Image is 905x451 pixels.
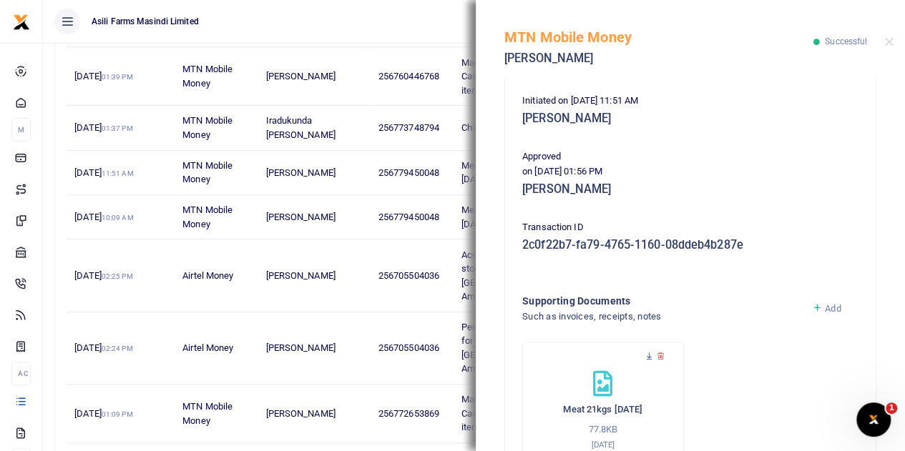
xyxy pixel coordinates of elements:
[378,212,439,222] span: 256779450048
[522,293,801,309] h4: Supporting Documents
[825,303,841,314] span: Add
[265,342,335,353] span: [PERSON_NAME]
[522,309,801,324] h4: Such as invoices, receipts, notes
[522,182,858,197] h5: [PERSON_NAME]
[265,115,335,140] span: Iradukunda [PERSON_NAME]
[102,410,133,418] small: 01:09 PM
[522,149,858,164] p: Approved
[182,160,233,185] span: MTN Mobile Money
[182,204,233,229] span: MTN Mobile Money
[522,220,858,235] p: Transaction ID
[74,342,132,353] span: [DATE]
[378,342,439,353] span: 256705504036
[856,402,891,437] iframe: Intercom live chat
[537,422,669,437] p: 77.8KB
[504,29,813,46] h5: MTN Mobile Money
[812,303,841,314] a: Add
[265,408,335,419] span: [PERSON_NAME]
[537,404,669,415] h6: Meat 21kgs [DATE]
[522,238,858,252] h5: 2c0f22b7-fa79-4765-1160-08ddeb4b287e
[13,14,30,31] img: logo-small
[265,212,335,222] span: [PERSON_NAME]
[461,160,577,185] span: Meat 21kgs for staff diet on [DATE]
[102,124,133,132] small: 01:37 PM
[591,440,615,450] small: [DATE]
[182,115,233,140] span: MTN Mobile Money
[265,71,335,81] span: [PERSON_NAME]
[11,362,31,385] li: Ac
[13,16,30,26] a: logo-small logo-large logo-large
[102,272,133,280] small: 02:25 PM
[825,36,867,46] span: Successful
[182,64,233,89] span: MTN Mobile Money
[102,345,133,352] small: 02:24 PM
[74,122,132,133] span: [DATE]
[265,270,335,281] span: [PERSON_NAME]
[182,401,233,426] span: MTN Mobile Money
[102,169,134,177] small: 11:51 AM
[522,94,858,109] p: Initiated on [DATE] 11:51 AM
[74,167,133,178] span: [DATE]
[461,122,528,133] span: Charcoal 4 bags
[182,270,233,281] span: Airtel Money
[886,402,897,414] span: 1
[522,111,858,126] h5: [PERSON_NAME]
[461,204,577,229] span: Meat 21kgs for staff diet on [DATE]
[74,212,133,222] span: [DATE]
[461,394,579,432] span: Market items Vegetables Cassava Fish and other food items for staff
[461,322,575,375] span: Per diem for two days while for stock take in [GEOGRAPHIC_DATA] and Amatheon Agri [DATE]
[378,408,439,419] span: 256772653869
[522,164,858,179] p: on [DATE] 01:56 PM
[461,57,579,96] span: Market items Vegetables Cassava Fish and other food items for staff
[102,214,134,222] small: 10:09 AM
[74,270,132,281] span: [DATE]
[265,167,335,178] span: [PERSON_NAME]
[102,73,133,81] small: 01:39 PM
[378,270,439,281] span: 256705504036
[884,37,894,46] button: Close
[461,249,567,302] span: Accommodation while for stock take in [GEOGRAPHIC_DATA] and Amatheon Agri [DATE]
[11,118,31,142] li: M
[378,167,439,178] span: 256779450048
[504,51,813,66] h5: [PERSON_NAME]
[378,71,439,81] span: 256760446768
[74,71,132,81] span: [DATE]
[182,342,233,353] span: Airtel Money
[74,408,132,419] span: [DATE]
[378,122,439,133] span: 256773748794
[86,15,205,28] span: Asili Farms Masindi Limited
